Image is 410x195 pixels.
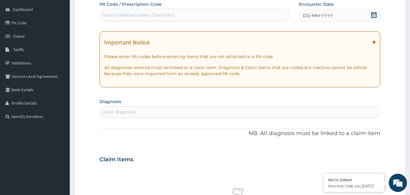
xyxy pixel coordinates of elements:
span: Tariffs [13,47,24,52]
p: How may I help you today? [328,183,380,189]
h1: Important Notice [104,39,150,46]
textarea: Type your message and hit 'Enter' [3,130,116,151]
span: We're online! [35,59,84,120]
label: Diagnosis [100,99,121,105]
img: d_794563401_company_1708531726252_794563401 [11,30,25,46]
h3: Claim Items [100,156,133,163]
label: Encounter Date [299,1,334,7]
div: Chat with us now [32,34,102,42]
span: Dashboard [13,7,33,12]
label: PA Code / Prescription Code [100,1,162,7]
p: Please enter PA codes before entering items that are not attached to a PA code [104,54,376,60]
p: All diagnoses entered must be linked to a claim item. Diagnosis & Claim Items that are visible bu... [104,64,376,77]
span: DD-MM-YYYY [303,12,333,19]
div: Enter diagnosis [103,109,136,115]
div: Enter Code(Secondary Care Only) [103,12,174,18]
div: We're Online! [328,177,380,183]
span: Claims [13,33,25,39]
div: Minimize live chat window [100,3,114,18]
p: NB: All diagnosis must be linked to a claim item [100,130,381,138]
